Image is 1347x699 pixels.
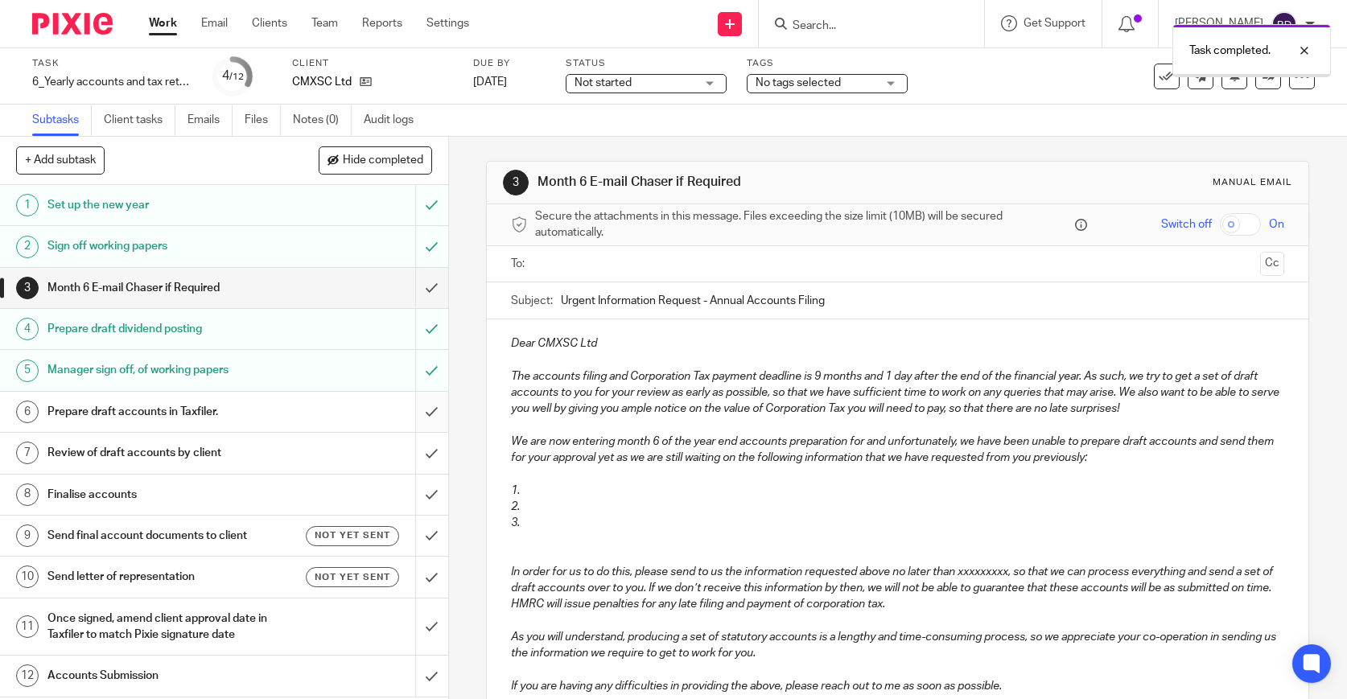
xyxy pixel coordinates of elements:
em: 3. [511,517,520,528]
a: Team [311,15,338,31]
div: 10 [16,565,39,588]
a: Clients [252,15,287,31]
button: Cc [1260,252,1284,276]
button: + Add subtask [16,146,105,174]
div: 5 [16,360,39,382]
a: Files [245,105,281,136]
a: Work [149,15,177,31]
a: Settings [426,15,469,31]
img: Pixie [32,13,113,35]
p: CMXSC Ltd [292,74,352,90]
label: Subject: [511,293,553,309]
em: Dear CMXSC Ltd [511,338,597,349]
h1: Manager sign off, of working papers [47,358,282,382]
span: Not yet sent [315,570,390,584]
a: Audit logs [364,105,426,136]
div: 4 [16,318,39,340]
span: Hide completed [343,154,423,167]
div: 2 [16,236,39,258]
span: Switch off [1161,216,1212,232]
div: 11 [16,615,39,638]
div: 7 [16,442,39,464]
h1: Once signed, amend client approval date in Taxfiler to match Pixie signature date [47,606,282,648]
h1: Send letter of representation [47,565,282,589]
div: 3 [16,277,39,299]
img: svg%3E [1271,11,1297,37]
h1: Send final account documents to client [47,524,282,548]
h1: Month 6 E-mail Chaser if Required [538,174,933,191]
span: Not started [575,77,632,88]
em: The accounts filing and Corporation Tax payment deadline is 9 months and 1 day after the end of t... [511,371,1282,415]
h1: Prepare draft dividend posting [47,317,282,341]
h1: Month 6 E-mail Chaser if Required [47,276,282,300]
button: Hide completed [319,146,432,174]
em: We are now entering month 6 of the year end accounts preparation for and unfortunately, we have b... [511,436,1276,463]
label: Client [292,57,453,70]
h1: Prepare draft accounts in Taxfiler. [47,400,282,424]
a: Emails [187,105,233,136]
em: If you are having any difficulties in providing the above, please reach out to me as soon as poss... [511,680,1002,692]
small: /12 [229,72,244,81]
a: Subtasks [32,105,92,136]
em: As you will understand, producing a set of statutory accounts is a lengthy and time-consuming pro... [511,631,1279,659]
em: 2. [511,501,520,512]
a: Email [201,15,228,31]
span: On [1269,216,1284,232]
p: Task completed. [1189,43,1271,59]
a: Reports [362,15,402,31]
h1: Review of draft accounts by client [47,441,282,465]
h1: Finalise accounts [47,483,282,507]
label: Due by [473,57,546,70]
div: 1 [16,194,39,216]
div: 12 [16,664,39,687]
h1: Set up the new year [47,193,282,217]
h1: Sign off working papers [47,234,282,258]
a: Client tasks [104,105,175,136]
em: In order for us to do this, please send to us the information requested above no later than xxxxx... [511,566,1275,611]
h1: Accounts Submission [47,664,282,688]
span: Secure the attachments in this message. Files exceeding the size limit (10MB) will be secured aut... [535,208,1071,241]
label: Task [32,57,193,70]
div: 6_Yearly accounts and tax return [32,74,193,90]
label: To: [511,256,529,272]
span: [DATE] [473,76,507,88]
div: 6 [16,401,39,423]
label: Status [566,57,727,70]
a: Notes (0) [293,105,352,136]
div: 9 [16,524,39,547]
div: Manual email [1213,176,1292,189]
span: Not yet sent [315,528,390,542]
span: No tags selected [756,77,841,88]
div: 8 [16,483,39,506]
div: 4 [222,67,244,85]
div: 3 [503,170,529,195]
em: 1. [511,485,520,496]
